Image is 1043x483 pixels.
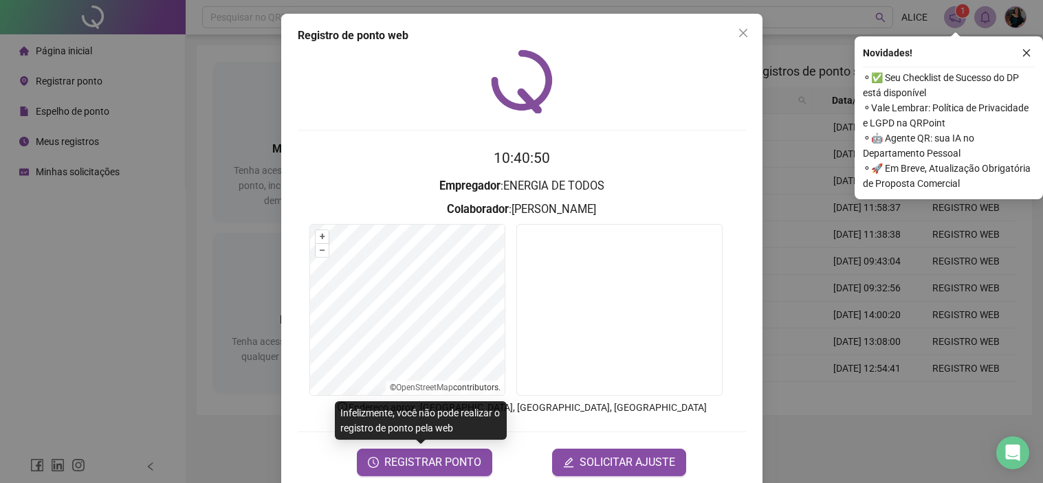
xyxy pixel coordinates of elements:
h3: : ENERGIA DE TODOS [298,177,746,195]
span: close [1022,48,1031,58]
time: 10:40:50 [494,150,550,166]
img: QRPoint [491,49,553,113]
span: ⚬ 🤖 Agente QR: sua IA no Departamento Pessoal [863,131,1035,161]
span: SOLICITAR AJUSTE [580,454,675,471]
button: REGISTRAR PONTO [357,449,492,476]
span: clock-circle [368,457,379,468]
strong: Colaborador [447,203,509,216]
p: Endereço aprox. : [GEOGRAPHIC_DATA], [GEOGRAPHIC_DATA], [GEOGRAPHIC_DATA] [298,400,746,415]
span: Novidades ! [863,45,912,60]
a: OpenStreetMap [396,383,453,392]
span: close [738,27,749,38]
div: Infelizmente, você não pode realizar o registro de ponto pela web [335,401,507,440]
button: + [316,230,329,243]
span: edit [563,457,574,468]
div: Open Intercom Messenger [996,436,1029,469]
button: editSOLICITAR AJUSTE [552,449,686,476]
h3: : [PERSON_NAME] [298,201,746,218]
li: © contributors. [390,383,501,392]
button: Close [732,22,754,44]
button: – [316,244,329,257]
strong: Empregador [439,179,501,192]
span: ⚬ 🚀 Em Breve, Atualização Obrigatória de Proposta Comercial [863,161,1035,191]
span: ⚬ ✅ Seu Checklist de Sucesso do DP está disponível [863,70,1035,100]
div: Registro de ponto web [298,27,746,44]
span: ⚬ Vale Lembrar: Política de Privacidade e LGPD na QRPoint [863,100,1035,131]
span: REGISTRAR PONTO [384,454,481,471]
